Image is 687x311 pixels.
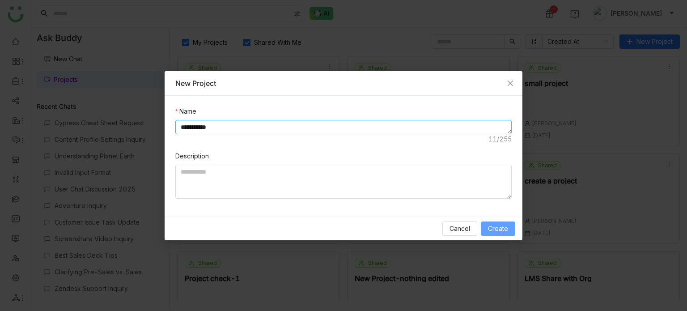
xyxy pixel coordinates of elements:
[442,222,477,236] button: Cancel
[450,224,470,234] span: Cancel
[175,107,196,116] label: Name
[498,71,522,95] button: Close
[175,78,512,88] div: New Project
[481,222,515,236] button: Create
[175,151,209,161] label: Description
[488,224,508,234] span: Create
